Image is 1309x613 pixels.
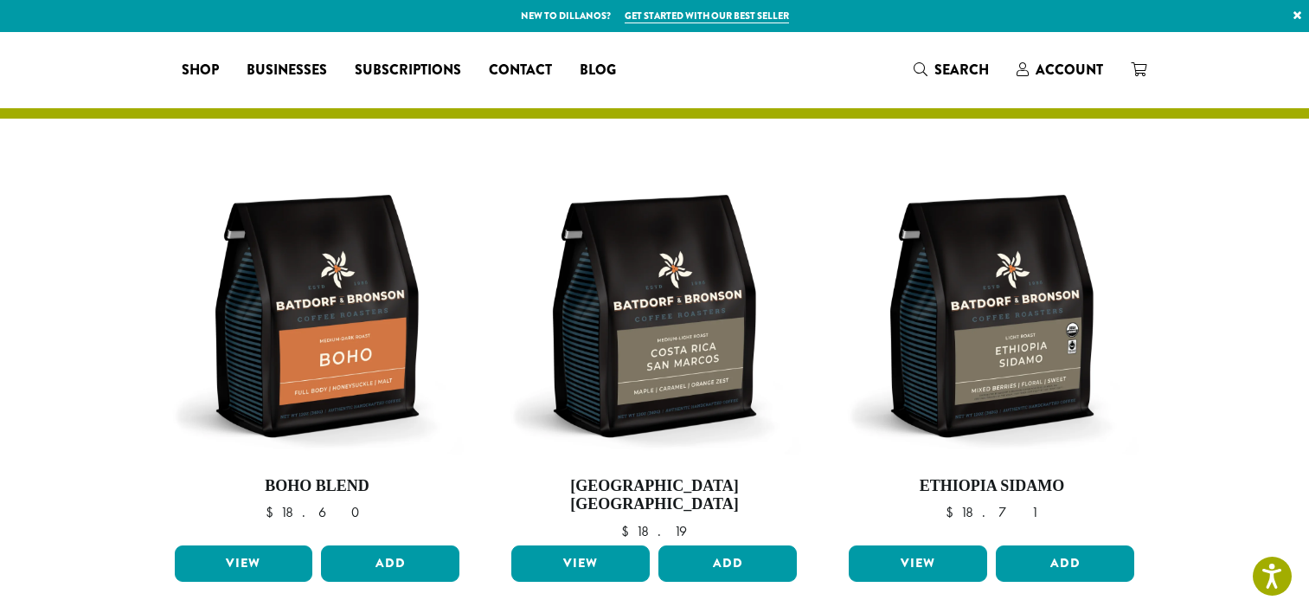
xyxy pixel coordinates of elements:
a: Ethiopia Sidamo $18.71 [844,169,1139,539]
span: Contact [489,60,552,81]
bdi: 18.71 [946,503,1038,521]
button: Add [658,545,797,582]
img: BB-12oz-Boho-Stock.webp [170,169,464,463]
a: Shop [168,56,233,84]
span: Shop [182,60,219,81]
span: Businesses [247,60,327,81]
button: Add [321,545,459,582]
span: Search [934,60,989,80]
span: Blog [580,60,616,81]
a: View [511,545,650,582]
bdi: 18.60 [266,503,368,521]
bdi: 18.19 [621,522,687,540]
a: View [849,545,987,582]
h4: [GEOGRAPHIC_DATA] [GEOGRAPHIC_DATA] [507,477,801,514]
a: [GEOGRAPHIC_DATA] [GEOGRAPHIC_DATA] $18.19 [507,169,801,539]
img: BB-12oz-FTO-Ethiopia-Sidamo-Stock.webp [844,169,1139,463]
h4: Ethiopia Sidamo [844,477,1139,496]
span: Account [1036,60,1103,80]
span: $ [266,503,280,521]
a: Get started with our best seller [625,9,789,23]
img: BB-12oz-Costa-Rica-San-Marcos-Stock.webp [507,169,801,463]
span: $ [946,503,960,521]
h4: Boho Blend [170,477,465,496]
a: Boho Blend $18.60 [170,169,465,539]
span: Subscriptions [355,60,461,81]
a: View [175,545,313,582]
button: Add [996,545,1134,582]
span: $ [621,522,636,540]
a: Search [900,55,1003,84]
